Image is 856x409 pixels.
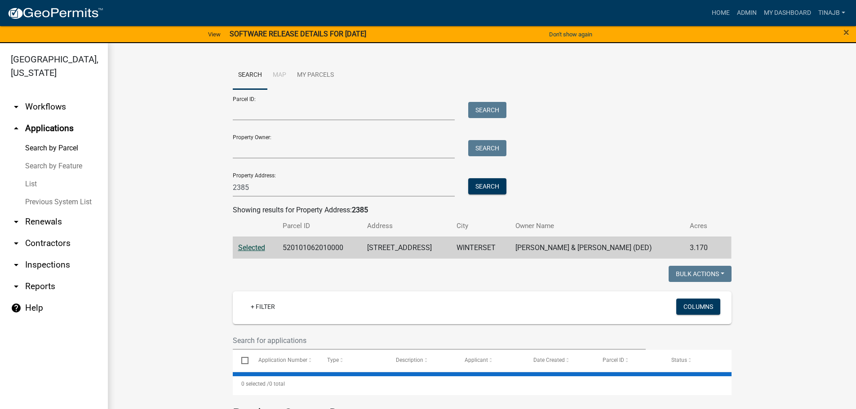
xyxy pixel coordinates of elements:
[11,259,22,270] i: arrow_drop_down
[387,350,456,371] datatable-header-cell: Description
[396,357,423,363] span: Description
[258,357,307,363] span: Application Number
[546,27,596,42] button: Don't show again
[11,101,22,112] i: arrow_drop_down
[468,102,506,118] button: Search
[815,4,849,22] a: Tinajb
[277,237,362,259] td: 520101062010000
[843,27,849,38] button: Close
[708,4,733,22] a: Home
[250,350,319,371] datatable-header-cell: Application Number
[233,61,267,90] a: Search
[468,140,506,156] button: Search
[238,243,265,252] a: Selected
[525,350,594,371] datatable-header-cell: Date Created
[465,357,488,363] span: Applicant
[233,373,732,395] div: 0 total
[292,61,339,90] a: My Parcels
[594,350,662,371] datatable-header-cell: Parcel ID
[241,381,269,387] span: 0 selected /
[843,26,849,39] span: ×
[204,27,224,42] a: View
[510,215,684,237] th: Owner Name
[684,215,719,237] th: Acres
[11,303,22,313] i: help
[533,357,565,363] span: Date Created
[362,215,451,237] th: Address
[11,123,22,134] i: arrow_drop_up
[662,350,731,371] datatable-header-cell: Status
[760,4,815,22] a: My Dashboard
[233,205,732,215] div: Showing results for Property Address:
[11,238,22,249] i: arrow_drop_down
[684,237,719,259] td: 3.170
[352,206,368,214] strong: 2385
[451,237,510,259] td: WINTERSET
[510,237,684,259] td: [PERSON_NAME] & [PERSON_NAME] (DED)
[319,350,387,371] datatable-header-cell: Type
[11,281,22,292] i: arrow_drop_down
[244,299,282,315] a: + Filter
[733,4,760,22] a: Admin
[669,266,732,282] button: Bulk Actions
[233,350,250,371] datatable-header-cell: Select
[327,357,339,363] span: Type
[468,178,506,194] button: Search
[362,237,451,259] td: [STREET_ADDRESS]
[230,30,366,38] strong: SOFTWARE RELEASE DETAILS FOR [DATE]
[603,357,624,363] span: Parcel ID
[11,216,22,227] i: arrow_drop_down
[451,215,510,237] th: City
[676,299,720,315] button: Columns
[277,215,362,237] th: Parcel ID
[233,331,646,350] input: Search for applications
[671,357,687,363] span: Status
[456,350,525,371] datatable-header-cell: Applicant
